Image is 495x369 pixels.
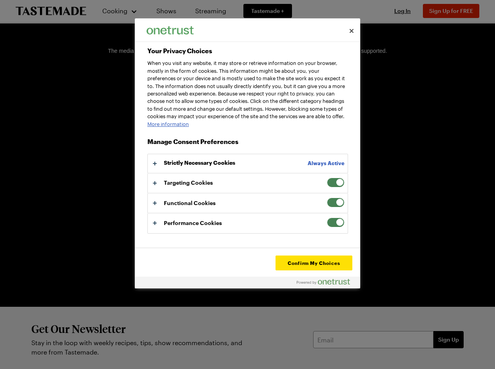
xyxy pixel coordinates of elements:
img: Company Logo [147,26,194,34]
button: Confirm My Choices [276,256,352,270]
button: Close [343,22,360,40]
h2: Your Privacy Choices [147,46,348,56]
div: Preference center [135,18,360,288]
a: Powered by OneTrust Opens in a new Tab [297,279,356,288]
div: When you visit any website, it may store or retrieve information on your browser, mostly in the f... [147,59,348,128]
h3: Manage Consent Preferences [147,138,348,150]
div: Company Logo [147,22,194,38]
img: Powered by OneTrust Opens in a new Tab [297,279,350,285]
div: Your Privacy Choices [135,18,360,288]
a: More information about your privacy, opens in a new tab [147,121,189,127]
